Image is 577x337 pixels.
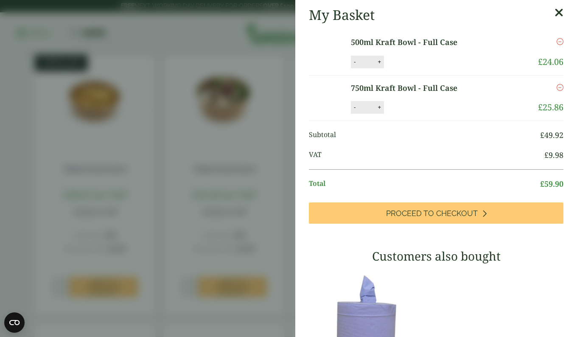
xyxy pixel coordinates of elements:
[351,37,498,48] a: 500ml Kraft Bowl - Full Case
[540,130,544,140] span: £
[309,149,544,161] span: VAT
[540,179,544,189] span: £
[538,56,563,67] bdi: 24.06
[309,249,563,264] h3: Customers also bought
[544,150,549,160] span: £
[309,129,540,141] span: Subtotal
[351,82,498,94] a: 750ml Kraft Bowl - Full Case
[538,101,543,113] span: £
[309,178,540,190] span: Total
[311,37,353,68] img: 750ml Kraft Salad Bowl-Full Case of-0
[538,101,563,113] bdi: 25.86
[386,209,478,218] span: Proceed to Checkout
[351,104,358,111] button: -
[540,179,563,189] bdi: 59.90
[351,58,358,65] button: -
[309,7,375,23] h2: My Basket
[538,56,543,67] span: £
[557,37,563,47] a: Remove this item
[540,130,563,140] bdi: 49.92
[544,150,563,160] bdi: 9.98
[4,312,25,333] button: Open CMP widget
[375,58,384,65] button: +
[557,82,563,93] a: Remove this item
[309,202,563,224] a: Proceed to Checkout
[311,82,353,114] img: 750ml Kraft Salad Bowl-Full Case of-0
[375,104,384,111] button: +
